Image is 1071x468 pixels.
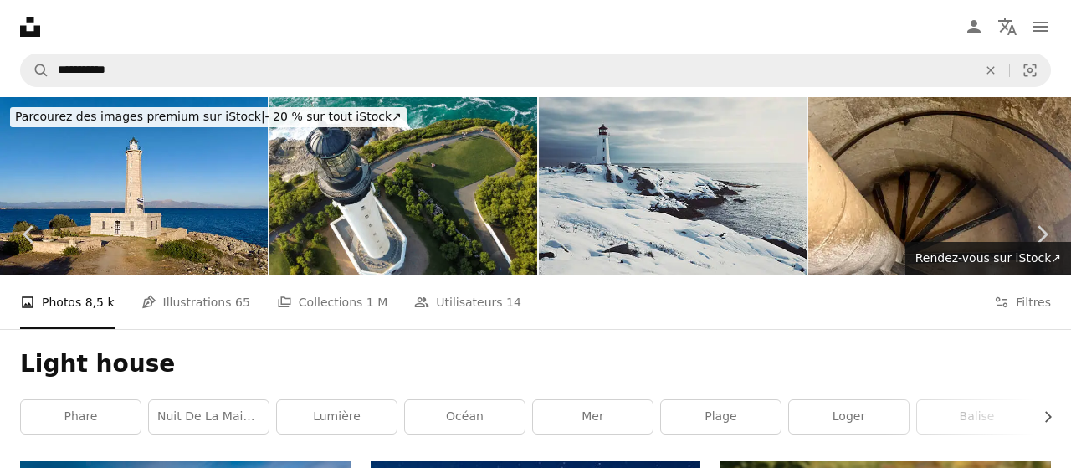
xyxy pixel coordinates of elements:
a: Suivant [1012,154,1071,315]
button: Effacer [972,54,1009,86]
img: Phare dans la neige fraîche [539,97,807,275]
span: Parcourez des images premium sur iStock | [15,110,265,123]
a: Illustrations 65 [141,275,250,329]
span: 65 [235,293,250,311]
a: lumière [277,400,397,434]
span: - 20 % sur tout iStock ↗ [15,110,402,123]
button: Filtres [994,275,1051,329]
button: Langue [991,10,1024,44]
button: Rechercher sur Unsplash [21,54,49,86]
a: phare [21,400,141,434]
span: 14 [506,293,521,311]
button: Recherche de visuels [1010,54,1050,86]
a: océan [405,400,525,434]
button: Menu [1024,10,1058,44]
h1: Light house [20,349,1051,379]
a: mer [533,400,653,434]
button: faire défiler la liste vers la droite [1033,400,1051,434]
a: loger [789,400,909,434]
a: Nuit de la maison de lumière [149,400,269,434]
a: Connexion / S’inscrire [957,10,991,44]
a: Collections 1 M [277,275,387,329]
a: balise [917,400,1037,434]
a: Utilisateurs 14 [414,275,521,329]
a: Rendez-vous sur iStock↗ [905,242,1071,275]
form: Rechercher des visuels sur tout le site [20,54,1051,87]
span: Rendez-vous sur iStock ↗ [915,251,1061,265]
a: Accueil — Unsplash [20,17,40,37]
span: 1 M [366,293,387,311]
a: plage [661,400,781,434]
img: Le phare de Biarritz [269,97,537,275]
